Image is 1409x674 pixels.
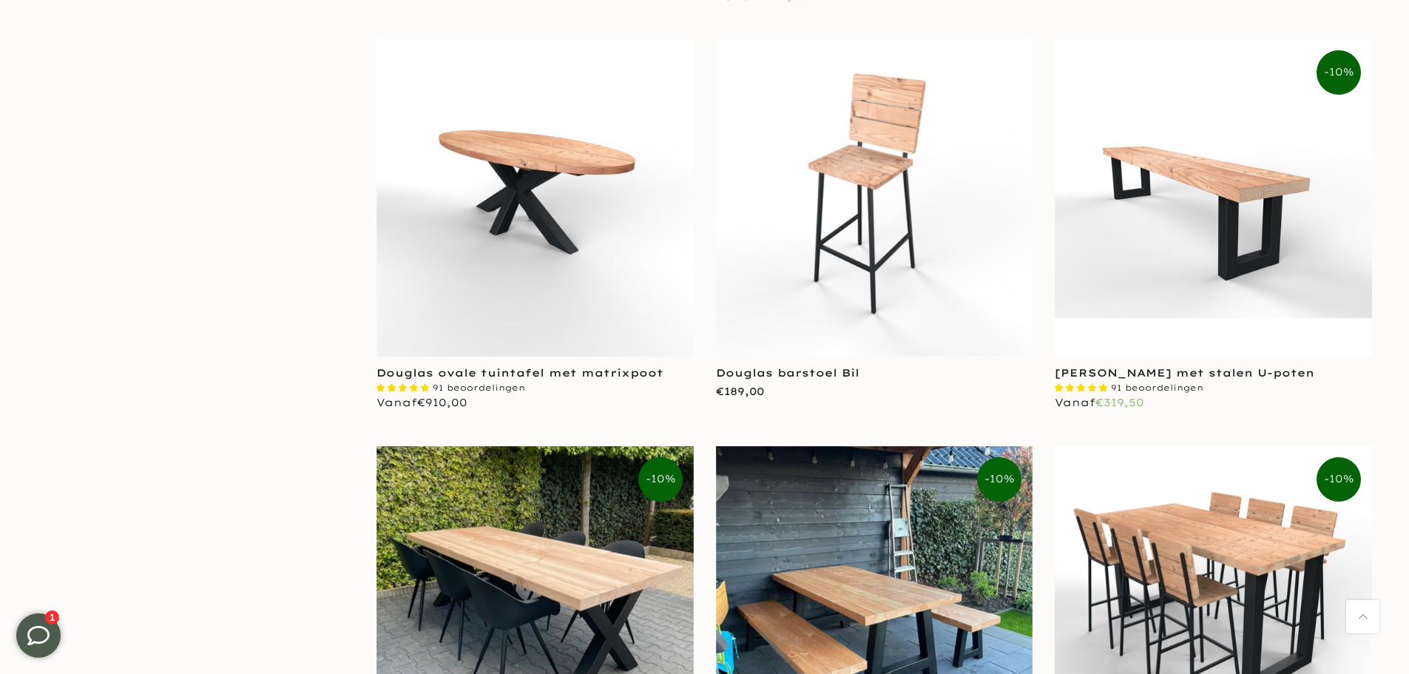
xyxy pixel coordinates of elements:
[433,383,525,393] span: 91 beoordelingen
[638,457,683,502] span: -10%
[1055,366,1314,380] a: [PERSON_NAME] met stalen U-poten
[1055,383,1111,393] span: 4.87 stars
[417,396,467,409] span: €910,00
[1317,457,1361,502] span: -10%
[1111,383,1203,393] span: 91 beoordelingen
[977,457,1021,502] span: -10%
[1317,50,1361,95] span: -10%
[1055,396,1144,409] span: Vanaf
[376,396,467,409] span: Vanaf
[1346,600,1379,633] a: Terug naar boven
[716,366,859,380] a: Douglas barstoel Bil
[376,39,694,357] img: Ovale douglas tuintafel - stalen matrixpoot zwart
[1095,396,1144,409] span: €319,50
[716,385,764,398] span: €189,00
[376,366,663,380] a: Douglas ovale tuintafel met matrixpoot
[376,383,433,393] span: 4.87 stars
[1,599,75,673] iframe: toggle-frame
